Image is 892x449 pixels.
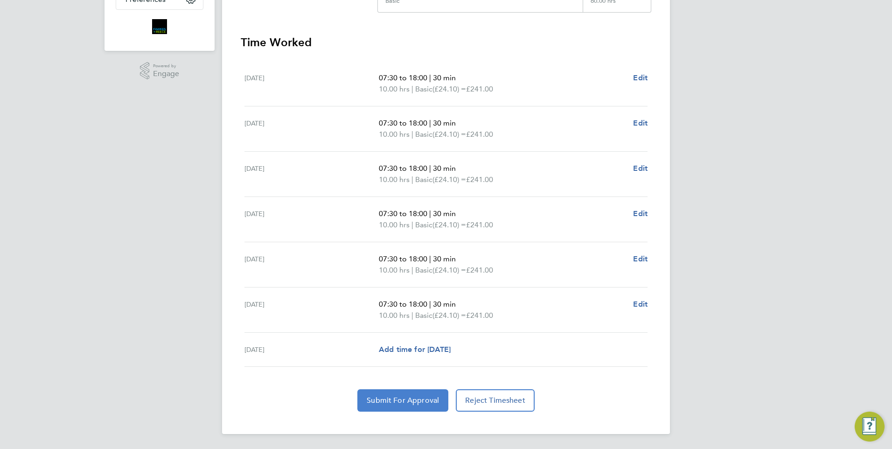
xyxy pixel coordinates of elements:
[379,266,410,274] span: 10.00 hrs
[153,70,179,78] span: Engage
[432,84,466,93] span: (£24.10) =
[433,119,456,127] span: 30 min
[466,84,493,93] span: £241.00
[379,119,427,127] span: 07:30 to 18:00
[429,119,431,127] span: |
[379,84,410,93] span: 10.00 hrs
[432,266,466,274] span: (£24.10) =
[633,253,648,265] a: Edit
[379,311,410,320] span: 10.00 hrs
[433,209,456,218] span: 30 min
[432,220,466,229] span: (£24.10) =
[244,118,379,140] div: [DATE]
[379,130,410,139] span: 10.00 hrs
[244,72,379,95] div: [DATE]
[429,254,431,263] span: |
[415,310,432,321] span: Basic
[433,300,456,309] span: 30 min
[411,84,413,93] span: |
[432,175,466,184] span: (£24.10) =
[244,299,379,321] div: [DATE]
[633,118,648,129] a: Edit
[633,163,648,174] a: Edit
[465,396,525,405] span: Reject Timesheet
[244,253,379,276] div: [DATE]
[429,300,431,309] span: |
[379,175,410,184] span: 10.00 hrs
[379,344,451,355] a: Add time for [DATE]
[411,130,413,139] span: |
[379,73,427,82] span: 07:30 to 18:00
[633,300,648,309] span: Edit
[466,220,493,229] span: £241.00
[411,266,413,274] span: |
[244,208,379,231] div: [DATE]
[433,164,456,173] span: 30 min
[466,130,493,139] span: £241.00
[116,19,203,34] a: Go to home page
[433,254,456,263] span: 30 min
[379,345,451,354] span: Add time for [DATE]
[429,164,431,173] span: |
[466,175,493,184] span: £241.00
[415,129,432,140] span: Basic
[415,265,432,276] span: Basic
[633,254,648,263] span: Edit
[140,62,180,80] a: Powered byEngage
[152,19,167,34] img: bromak-logo-retina.png
[633,209,648,218] span: Edit
[456,389,535,412] button: Reject Timesheet
[633,73,648,82] span: Edit
[432,311,466,320] span: (£24.10) =
[432,130,466,139] span: (£24.10) =
[855,412,885,442] button: Engage Resource Center
[411,175,413,184] span: |
[466,311,493,320] span: £241.00
[244,163,379,185] div: [DATE]
[379,300,427,309] span: 07:30 to 18:00
[244,344,379,355] div: [DATE]
[429,209,431,218] span: |
[429,73,431,82] span: |
[367,396,439,405] span: Submit For Approval
[633,208,648,219] a: Edit
[379,209,427,218] span: 07:30 to 18:00
[415,219,432,231] span: Basic
[633,72,648,84] a: Edit
[241,35,651,50] h3: Time Worked
[411,311,413,320] span: |
[633,119,648,127] span: Edit
[153,62,179,70] span: Powered by
[379,164,427,173] span: 07:30 to 18:00
[379,254,427,263] span: 07:30 to 18:00
[411,220,413,229] span: |
[433,73,456,82] span: 30 min
[633,164,648,173] span: Edit
[633,299,648,310] a: Edit
[379,220,410,229] span: 10.00 hrs
[466,266,493,274] span: £241.00
[415,174,432,185] span: Basic
[357,389,448,412] button: Submit For Approval
[415,84,432,95] span: Basic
